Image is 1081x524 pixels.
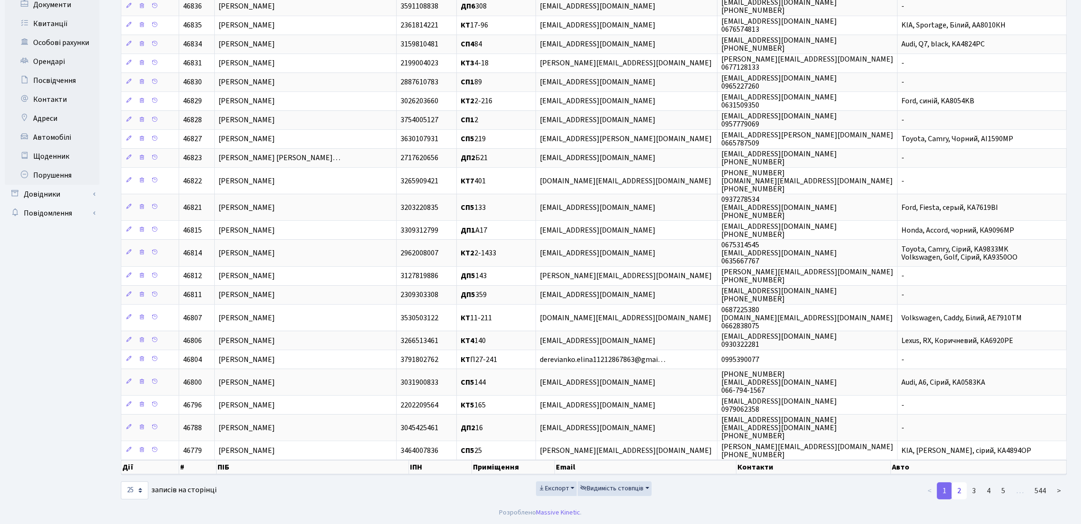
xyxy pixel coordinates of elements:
a: 4 [981,482,996,499]
a: Квитанції [5,14,100,33]
span: [PERSON_NAME] [218,290,275,300]
a: Адреси [5,109,100,128]
span: 46811 [183,290,202,300]
b: СП5 [461,134,474,145]
span: 46830 [183,77,202,88]
span: [EMAIL_ADDRESS][DOMAIN_NAME] [540,202,655,213]
span: [EMAIL_ADDRESS][DOMAIN_NAME] [540,377,655,388]
a: Посвідчення [5,71,100,90]
span: [PERSON_NAME] [218,377,275,388]
span: [EMAIL_ADDRESS][DOMAIN_NAME] [PHONE_NUMBER] [721,286,837,304]
span: 46823 [183,153,202,163]
span: [EMAIL_ADDRESS][DOMAIN_NAME] [540,96,655,107]
span: [PERSON_NAME][EMAIL_ADDRESS][DOMAIN_NAME] [540,271,712,281]
b: ДП1 [461,225,475,235]
span: Ford, синій, KA8054KB [901,96,974,107]
span: 2887610783 [400,77,438,88]
span: 2309303308 [400,290,438,300]
span: Audi, Q7, black, KA4824PC [901,39,985,50]
a: > [1051,482,1067,499]
span: 0937278534 [EMAIL_ADDRESS][DOMAIN_NAME] [PHONE_NUMBER] [721,194,837,221]
span: 143 [461,271,487,281]
span: - [901,176,904,186]
span: [PHONE_NUMBER] [DOMAIN_NAME][EMAIL_ADDRESS][DOMAIN_NAME] [PHONE_NUMBER] [721,168,893,194]
a: 3 [966,482,981,499]
span: 17-96 [461,20,488,31]
span: [PERSON_NAME] [218,1,275,12]
span: [PERSON_NAME] [218,20,275,31]
span: 0995390077 [721,354,759,365]
span: Lexus, RX, Коричневий, КА6920РЕ [901,335,1013,346]
span: 3265909421 [400,176,438,186]
span: [PERSON_NAME] [218,202,275,213]
span: [DOMAIN_NAME][EMAIL_ADDRESS][DOMAIN_NAME] [540,313,711,323]
span: [EMAIL_ADDRESS][DOMAIN_NAME] [540,77,655,88]
span: 140 [461,335,486,346]
span: 3127819886 [400,271,438,281]
span: - [901,77,904,88]
span: 46821 [183,202,202,213]
span: 3530503122 [400,313,438,323]
b: СП5 [461,446,474,456]
span: 401 [461,176,486,186]
span: - [901,1,904,12]
b: ДП5 [461,290,475,300]
span: [PERSON_NAME][EMAIL_ADDRESS][DOMAIN_NAME] [PHONE_NUMBER] [721,267,893,285]
a: 544 [1029,482,1052,499]
span: 2202209564 [400,400,438,410]
b: СП5 [461,377,474,388]
span: Volkswagen, Caddy, Білий, AE7910TM [901,313,1022,323]
span: KIA, [PERSON_NAME], сірий, КА4894ОР [901,446,1031,456]
select: записів на сторінці [121,481,148,499]
span: [EMAIL_ADDRESS][DOMAIN_NAME] [540,335,655,346]
b: КТ2 [461,248,474,258]
span: 3791802762 [400,354,438,365]
span: [PERSON_NAME] [218,176,275,186]
span: 46814 [183,248,202,258]
span: [PERSON_NAME] [218,225,275,235]
th: Авто [891,460,1067,474]
button: Експорт [536,481,577,496]
span: [EMAIL_ADDRESS][DOMAIN_NAME] [540,20,655,31]
b: СП5 [461,202,474,213]
span: 133 [461,202,486,213]
span: - [901,153,904,163]
span: 3266513461 [400,335,438,346]
span: [DOMAIN_NAME][EMAIL_ADDRESS][DOMAIN_NAME] [540,176,711,186]
span: Б21 [461,153,488,163]
a: Автомобілі [5,128,100,147]
span: - [901,423,904,433]
span: 144 [461,377,486,388]
span: [PERSON_NAME] [218,58,275,69]
span: [PERSON_NAME] [218,400,275,410]
span: 0675314545 [EMAIL_ADDRESS][DOMAIN_NAME] 0635667767 [721,240,837,266]
span: [PERSON_NAME] [218,115,275,126]
span: 2962008007 [400,248,438,258]
span: 11-211 [461,313,492,323]
span: [PERSON_NAME][EMAIL_ADDRESS][DOMAIN_NAME] 0677128133 [721,54,893,72]
span: - [901,115,904,126]
span: 3026203660 [400,96,438,107]
span: [EMAIL_ADDRESS][DOMAIN_NAME] [540,400,655,410]
span: [EMAIL_ADDRESS][DOMAIN_NAME] [540,39,655,50]
th: Контакти [736,460,891,474]
a: Довідники [5,185,100,204]
span: 25 [461,446,482,456]
span: 3464007836 [400,446,438,456]
span: [PERSON_NAME] [218,248,275,258]
a: Повідомлення [5,204,100,223]
b: СП4 [461,39,474,50]
b: КТ [461,354,470,365]
span: [PERSON_NAME][EMAIL_ADDRESS][DOMAIN_NAME] [540,446,712,456]
span: 165 [461,400,486,410]
a: 5 [996,482,1011,499]
span: 46828 [183,115,202,126]
a: Орендарі [5,52,100,71]
span: 46835 [183,20,202,31]
span: 46834 [183,39,202,50]
span: [PHONE_NUMBER] [EMAIL_ADDRESS][DOMAIN_NAME] 066-794-1567 [721,369,837,396]
span: П27-241 [461,354,497,365]
span: [EMAIL_ADDRESS][DOMAIN_NAME] [PHONE_NUMBER] [721,149,837,167]
span: [PERSON_NAME] [218,96,275,107]
span: [EMAIL_ADDRESS][DOMAIN_NAME] [540,1,655,12]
